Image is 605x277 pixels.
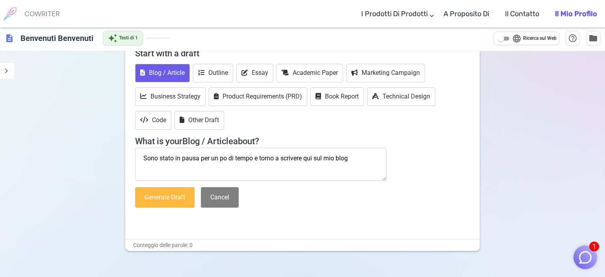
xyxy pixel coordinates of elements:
a: I prodotti di prodotti [361,2,428,26]
h4: Start with a draft [135,44,470,63]
div: Conteggio delle parole: 0 [125,240,480,251]
button: Cancel [201,187,239,208]
img: Chiudere la chat [578,250,593,265]
button: Outline [193,64,233,82]
h6: COWRITER [24,10,60,17]
button: Code [135,111,171,130]
button: Blog / Article [135,64,190,82]
span: 1 [589,242,599,251]
a: Il contatto [505,2,539,26]
button: Marketing Campaign [346,64,425,82]
button: 1 [573,245,597,269]
button: Aiuto e scorciatoie [566,31,580,45]
button: Book Report [310,87,364,106]
textarea: Sono stato in pausa per un po di tempo e torno a scrivere qui sul mio blog [135,148,386,181]
button: Product Requirements (PRD) [209,87,307,106]
button: Other Draft [174,111,224,130]
button: Gestire i documenti [586,31,600,45]
span: language [512,34,521,43]
span: help_outline [568,33,577,43]
span: Testi di 1 [119,34,138,42]
span: description [5,33,14,43]
button: Essay [236,64,273,82]
h4: What is your Blog / Article about? [135,132,470,147]
button: Technical Design [367,87,435,106]
a: Il mio profilo [555,2,597,26]
button: Generate Draft [135,187,195,208]
h6: Clicca per modificare il titolo [17,30,97,46]
b: Il mio profilo [555,9,597,18]
a: A proposito di [444,2,489,26]
span: folder [588,33,598,43]
button: Academic Paper [277,64,343,82]
span: auto_awesome [108,33,117,43]
button: Business Strategy [135,87,206,106]
span: Ricerca sul Web [523,35,557,43]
